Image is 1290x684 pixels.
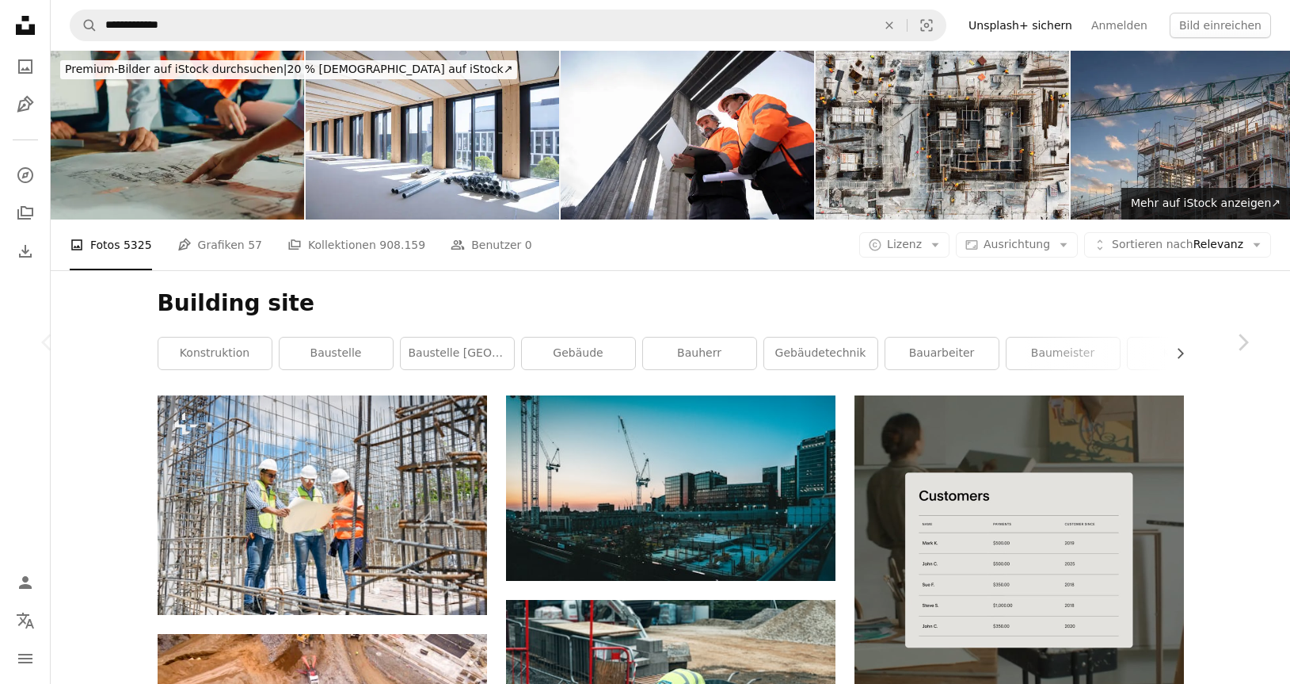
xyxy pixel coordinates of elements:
a: Weiter [1195,266,1290,418]
a: Hochhäuser während der Nachtzeit [506,481,835,495]
a: Mehr auf iStock anzeigen↗ [1121,188,1290,220]
a: Kollektionen 908.159 [287,220,425,270]
button: Sortieren nachRelevanz [1084,232,1271,258]
img: Hochhäuser während der Nachtzeit [506,395,835,581]
form: Finden Sie Bildmaterial auf der ganzen Webseite [70,10,946,41]
a: Kollektionen [10,197,41,229]
img: Closeup of team of industrial engineers meeting analyze machinery blueprints consult project on t... [51,51,304,220]
span: 0 [525,236,532,254]
button: Liste nach rechts verschieben [1166,338,1184,369]
a: Baustelle [280,338,393,369]
img: Drone Point View of Workers Working on Construction Site / Hangzhou, China [816,51,1069,220]
span: Premium-Bilder auf iStock durchsuchen | [65,63,287,75]
img: Intelligent Infrastructure & Highway Engineering [561,51,814,220]
a: Bauarbeiter [885,338,999,369]
a: Entdecken [10,159,41,191]
span: Ausrichtung [984,238,1050,250]
a: Unsplash+ sichern [959,13,1082,38]
a: Premium-Bilder auf iStock durchsuchen|20 % [DEMOGRAPHIC_DATA] auf iStock↗ [51,51,527,89]
a: Eine Gruppe von Menschen, die auf einer Baustelle stehen [158,498,487,512]
a: Benutzer 0 [451,220,532,270]
button: Visuelle Suche [908,10,946,40]
img: construction site of a sustainable Timber-concrete composite office building [306,51,559,220]
a: Konstruktion [158,338,272,369]
a: Bauherr [643,338,756,369]
button: Löschen [872,10,907,40]
span: 57 [248,236,262,254]
img: Eine Gruppe von Menschen, die auf einer Baustelle stehen [158,395,487,615]
button: Ausrichtung [956,232,1078,258]
button: Lizenz [859,232,949,258]
a: Grafiken [10,89,41,120]
a: Fotos [10,51,41,82]
a: Bisherige Downloads [10,235,41,267]
button: Bild einreichen [1170,13,1271,38]
span: Lizenz [887,238,922,250]
a: Gebäude [522,338,635,369]
a: Gebäudetechnik [764,338,877,369]
button: Unsplash suchen [70,10,97,40]
button: Menü [10,643,41,674]
button: Sprache [10,605,41,636]
span: Mehr auf iStock anzeigen ↗ [1131,197,1280,209]
a: Anmelden / Registrieren [10,567,41,598]
span: Sortieren nach [1112,238,1193,250]
span: 908.159 [379,236,425,254]
a: Anmelden [1082,13,1157,38]
a: Kranich [1128,338,1241,369]
span: Relevanz [1112,237,1243,253]
h1: Building site [158,289,1184,318]
a: Baustelle [GEOGRAPHIC_DATA] [401,338,514,369]
a: Grafiken 57 [177,220,262,270]
div: 20 % [DEMOGRAPHIC_DATA] auf iStock ↗ [60,60,517,79]
a: Baumeister [1007,338,1120,369]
